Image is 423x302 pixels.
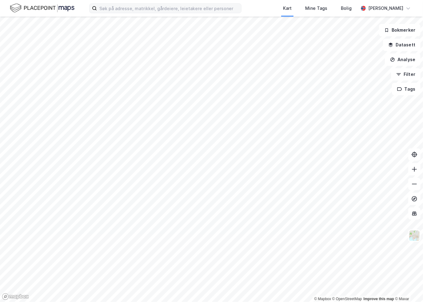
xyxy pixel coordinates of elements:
[283,5,292,12] div: Kart
[391,68,421,80] button: Filter
[97,4,241,13] input: Søk på adresse, matrikkel, gårdeiere, leietakere eller personer
[385,53,421,66] button: Analyse
[409,230,420,241] img: Z
[2,293,29,300] a: Mapbox homepage
[305,5,327,12] div: Mine Tags
[10,3,74,14] img: logo.f888ab2527a4732fd821a326f86c7f29.svg
[368,5,403,12] div: [PERSON_NAME]
[314,297,331,301] a: Mapbox
[332,297,362,301] a: OpenStreetMap
[392,273,423,302] iframe: Chat Widget
[341,5,352,12] div: Bolig
[379,24,421,36] button: Bokmerker
[383,39,421,51] button: Datasett
[392,83,421,95] button: Tags
[364,297,394,301] a: Improve this map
